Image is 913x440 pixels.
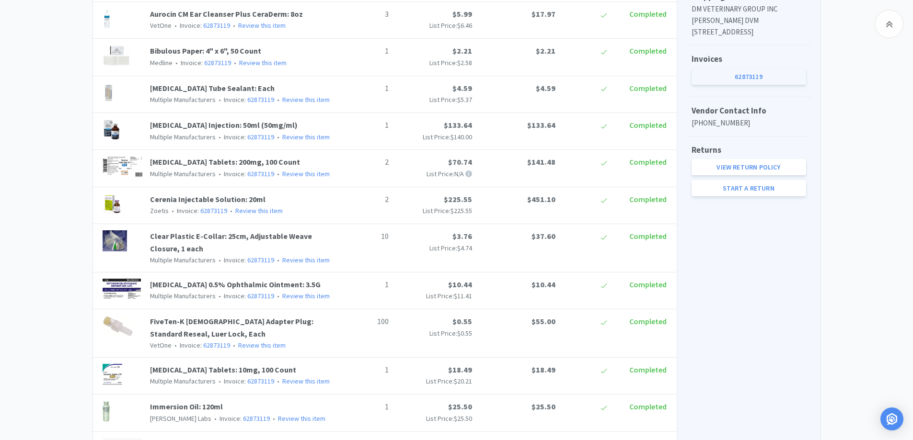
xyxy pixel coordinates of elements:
span: $4.59 [452,83,472,93]
span: Invoice: [216,95,274,104]
span: $140.00 [451,133,472,141]
a: 62873119 [203,21,230,30]
span: Completed [629,120,667,130]
img: 6e75cf7540c741eb9de2fa256d64bb7b_220425.png [103,156,143,177]
span: • [276,256,281,264]
span: • [276,133,281,141]
span: • [276,292,281,300]
p: List Price: [396,328,472,338]
p: List Price: [396,57,472,68]
img: 4f038bf4143f4944856ca8ba83f2ee27_540744.png [103,193,122,214]
p: DM VETERINARY GROUP INC [PERSON_NAME] DVM [STREET_ADDRESS] [692,3,806,38]
p: List Price: [396,291,472,301]
span: $5.37 [457,95,472,104]
span: $133.64 [444,120,472,130]
span: Zoetis [150,206,169,215]
span: $10.44 [448,280,472,289]
span: • [276,169,281,178]
img: b084dd05f40a427291fa3c13e0108b07_633619.png [103,279,141,300]
span: • [231,341,237,350]
span: $6.46 [457,21,472,30]
img: 8d92545c677445598f30ebd2b88b5368_3983.png [103,401,110,422]
span: • [217,95,222,104]
span: $225.55 [451,206,472,215]
span: $2.58 [457,58,472,67]
img: 4962410055b949af8e8dca1abd99483c_6427.png [103,230,127,251]
p: 1 [341,119,389,132]
span: • [217,292,222,300]
span: • [173,21,178,30]
a: [MEDICAL_DATA] Tablets: 10mg, 100 Count [150,365,296,374]
span: Multiple Manufacturers [150,133,216,141]
span: $141.48 [527,157,555,167]
a: 62873119 [203,341,230,350]
p: List Price: [396,413,472,424]
span: • [217,169,222,178]
span: $37.60 [532,231,555,241]
span: Completed [629,194,667,204]
span: Completed [629,9,667,19]
p: List Price: [396,205,472,216]
span: Multiple Manufacturers [150,256,216,264]
a: 62873119 [247,292,274,300]
span: • [217,256,222,264]
img: 4fa0e1185f5a451190af1bcd5090ab42_12114.png [103,82,115,103]
span: • [231,21,237,30]
span: • [232,58,238,67]
span: Completed [629,316,667,326]
span: Completed [629,365,667,374]
span: $11.41 [454,292,472,300]
span: $18.49 [532,365,555,374]
span: $55.00 [532,316,555,326]
span: • [174,58,179,67]
img: f044567866ca4ca0852161d49569aa0d_399837.png [103,364,122,385]
span: Completed [629,280,667,289]
a: Review this item [238,21,286,30]
span: Invoice: [169,206,227,215]
a: 62873119 [247,377,274,385]
span: $3.76 [452,231,472,241]
a: Aurocin CM Ear Cleanser Plus CeraDerm: 8oz [150,9,303,19]
span: $133.64 [527,120,555,130]
p: 1 [341,279,389,291]
p: 1 [341,45,389,57]
a: 62873119 [247,95,274,104]
span: Invoice: [172,341,230,350]
span: $17.97 [532,9,555,19]
a: Immersion Oil: 120ml [150,402,223,411]
span: • [271,414,277,423]
a: Review this item [282,169,330,178]
p: 1 [341,364,389,376]
span: [PERSON_NAME] Labs [150,414,211,423]
a: Review this item [238,341,286,350]
a: FiveTen-K [DEMOGRAPHIC_DATA] Adapter Plug: Standard Reseal, Luer Lock, Each [150,316,313,338]
span: Invoice: [211,414,270,423]
span: Invoice: [216,377,274,385]
a: Review this item [282,95,330,104]
a: 62873119 [247,169,274,178]
span: $18.49 [448,365,472,374]
span: Medline [150,58,173,67]
span: Completed [629,46,667,56]
a: Review this item [282,133,330,141]
span: Completed [629,157,667,167]
p: List Price: [396,20,472,31]
span: Multiple Manufacturers [150,95,216,104]
span: $0.55 [457,329,472,338]
span: $451.10 [527,194,555,204]
span: $25.50 [454,414,472,423]
a: Review this item [278,414,325,423]
a: [MEDICAL_DATA] Tube Sealant: Each [150,83,275,93]
span: Invoice: [216,256,274,264]
a: View Return Policy [692,159,806,175]
p: 100 [341,316,389,328]
p: 10 [341,230,389,243]
p: 1 [341,82,389,95]
span: Completed [629,231,667,241]
span: $225.55 [444,194,472,204]
h5: Vendor Contact Info [692,104,806,117]
img: 1899bdad91a240fab460030c922924a3_319991.png [103,45,131,66]
p: 3 [341,8,389,21]
a: 62873119 [247,256,274,264]
span: VetOne [150,341,172,350]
